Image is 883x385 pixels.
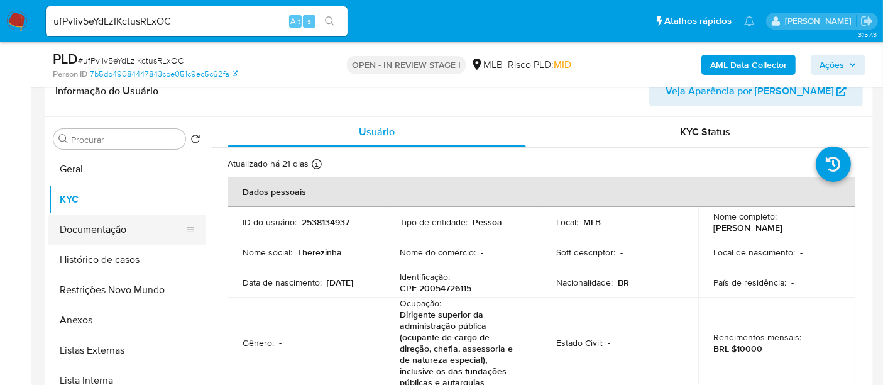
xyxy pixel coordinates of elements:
[744,16,755,26] a: Notificações
[400,271,450,282] p: Identificação :
[347,56,466,74] p: OPEN - IN REVIEW STAGE I
[710,55,787,75] b: AML Data Collector
[400,216,468,228] p: Tipo de entidade :
[860,14,874,28] a: Sair
[48,275,206,305] button: Restrições Novo Mundo
[471,58,503,72] div: MLB
[48,184,206,215] button: KYC
[48,305,206,335] button: Anexos
[243,247,292,258] p: Nome social :
[713,222,782,233] p: [PERSON_NAME]
[664,14,732,28] span: Atalhos rápidos
[608,337,611,349] p: -
[618,277,630,288] p: BR
[90,69,238,80] a: 7b5db49084447843cbe051c9ec5c62fa
[48,335,206,365] button: Listas Externas
[473,216,502,228] p: Pessoa
[713,211,777,222] p: Nome completo :
[858,30,877,40] span: 3.157.3
[53,48,78,69] b: PLD
[55,85,158,98] h1: Informação do Usuário
[228,158,309,170] p: Atualizado há 21 dias
[290,15,300,27] span: Alt
[811,55,865,75] button: Ações
[557,247,616,258] p: Soft descriptor :
[400,247,476,258] p: Nome do comércio :
[713,277,786,288] p: País de residência :
[400,298,441,309] p: Ocupação :
[243,216,297,228] p: ID do usuário :
[649,76,863,106] button: Veja Aparência por [PERSON_NAME]
[317,13,343,30] button: search-icon
[327,277,353,288] p: [DATE]
[666,76,833,106] span: Veja Aparência por [PERSON_NAME]
[307,15,311,27] span: s
[713,343,762,354] p: BRL $10000
[48,215,195,245] button: Documentação
[190,134,200,148] button: Retornar ao pedido padrão
[557,337,603,349] p: Estado Civil :
[557,216,579,228] p: Local :
[584,216,601,228] p: MLB
[557,277,613,288] p: Nacionalidade :
[48,245,206,275] button: Histórico de casos
[359,125,395,139] span: Usuário
[791,277,794,288] p: -
[48,154,206,184] button: Geral
[713,247,795,258] p: Local de nascimento :
[71,134,180,145] input: Procurar
[297,247,342,258] p: Therezinha
[800,247,803,258] p: -
[508,58,571,72] span: Risco PLD:
[554,57,571,72] span: MID
[681,125,731,139] span: KYC Status
[228,177,855,207] th: Dados pessoais
[58,134,69,144] button: Procurar
[243,337,274,349] p: Gênero :
[400,282,471,294] p: CPF 20054726115
[279,337,282,349] p: -
[302,216,349,228] p: 2538134937
[53,69,87,80] b: Person ID
[481,247,483,258] p: -
[785,15,856,27] p: erico.trevizan@mercadopago.com.br
[621,247,623,258] p: -
[713,332,801,343] p: Rendimentos mensais :
[78,54,184,67] span: # ufPvIiv5eYdLzIKctusRLxOC
[243,277,322,288] p: Data de nascimento :
[46,13,348,30] input: Pesquise usuários ou casos...
[820,55,844,75] span: Ações
[701,55,796,75] button: AML Data Collector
